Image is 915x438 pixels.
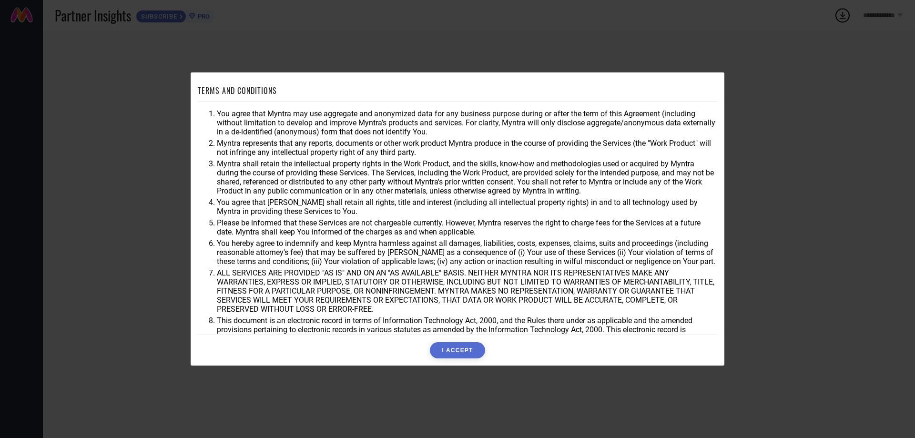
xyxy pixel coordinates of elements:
[217,316,717,343] li: This document is an electronic record in terms of Information Technology Act, 2000, and the Rules...
[217,218,717,236] li: Please be informed that these Services are not chargeable currently. However, Myntra reserves the...
[217,268,717,314] li: ALL SERVICES ARE PROVIDED "AS IS" AND ON AN "AS AVAILABLE" BASIS. NEITHER MYNTRA NOR ITS REPRESEN...
[217,139,717,157] li: Myntra represents that any reports, documents or other work product Myntra produce in the course ...
[217,159,717,195] li: Myntra shall retain the intellectual property rights in the Work Product, and the skills, know-ho...
[217,109,717,136] li: You agree that Myntra may use aggregate and anonymized data for any business purpose during or af...
[430,342,485,358] button: I ACCEPT
[217,239,717,266] li: You hereby agree to indemnify and keep Myntra harmless against all damages, liabilities, costs, e...
[198,85,277,96] h1: TERMS AND CONDITIONS
[217,198,717,216] li: You agree that [PERSON_NAME] shall retain all rights, title and interest (including all intellect...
